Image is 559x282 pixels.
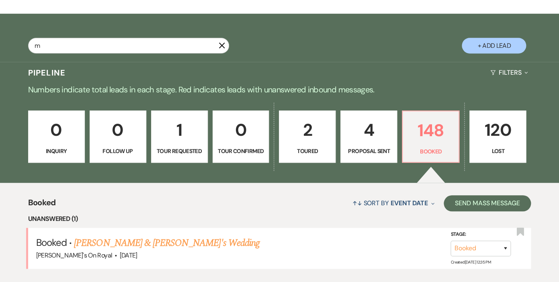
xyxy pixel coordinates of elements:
[407,117,454,144] p: 148
[36,251,113,260] span: [PERSON_NAME]'s On Royal
[487,62,531,83] button: Filters
[95,147,141,155] p: Follow Up
[28,38,229,53] input: Search by name, event date, email address or phone number
[346,116,392,143] p: 4
[284,116,330,143] p: 2
[218,147,264,155] p: Tour Confirmed
[279,110,336,163] a: 2Toured
[95,116,141,143] p: 0
[28,67,66,78] h3: Pipeline
[391,199,428,207] span: Event Date
[28,214,531,224] li: Unanswered (1)
[346,147,392,155] p: Proposal Sent
[33,116,80,143] p: 0
[74,236,260,250] a: [PERSON_NAME] & [PERSON_NAME]'s Wedding
[156,147,203,155] p: Tour Requested
[352,199,362,207] span: ↑↓
[450,230,511,239] label: Stage:
[120,251,137,260] span: [DATE]
[284,147,330,155] p: Toured
[156,116,203,143] p: 1
[213,110,269,163] a: 0Tour Confirmed
[469,110,526,163] a: 120Lost
[33,147,80,155] p: Inquiry
[444,195,531,211] button: Send Mass Message
[407,147,454,156] p: Booked
[475,116,521,143] p: 120
[90,110,146,163] a: 0Follow Up
[349,192,437,214] button: Sort By Event Date
[462,38,526,53] button: + Add Lead
[402,110,459,163] a: 148Booked
[151,110,208,163] a: 1Tour Requested
[36,236,67,249] span: Booked
[218,116,264,143] p: 0
[450,259,490,264] span: Created: [DATE] 12:35 PM
[475,147,521,155] p: Lost
[340,110,397,163] a: 4Proposal Sent
[28,196,56,214] span: Booked
[28,110,85,163] a: 0Inquiry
